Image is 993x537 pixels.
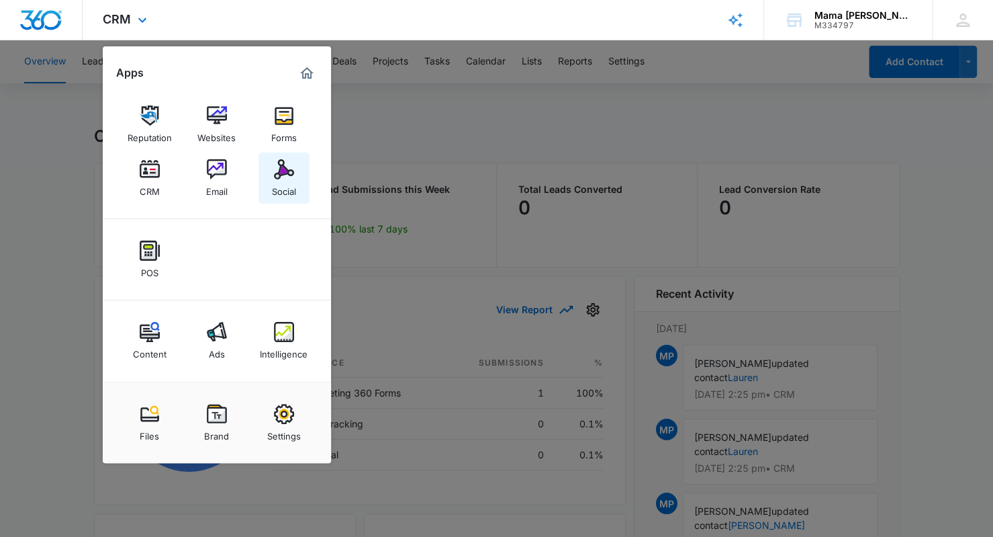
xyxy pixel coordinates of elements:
[124,397,175,448] a: Files
[191,397,242,448] a: Brand
[103,12,131,26] span: CRM
[209,342,225,360] div: Ads
[272,179,296,197] div: Social
[191,315,242,366] a: Ads
[258,397,310,448] a: Settings
[814,21,912,30] div: account id
[141,261,158,278] div: POS
[140,179,160,197] div: CRM
[271,126,297,143] div: Forms
[124,315,175,366] a: Content
[258,99,310,150] a: Forms
[124,153,175,204] a: CRM
[128,126,172,143] div: Reputation
[124,99,175,150] a: Reputation
[258,315,310,366] a: Intelligence
[116,67,144,79] h2: Apps
[140,424,159,442] div: Files
[191,153,242,204] a: Email
[258,153,310,204] a: Social
[267,424,301,442] div: Settings
[197,126,236,143] div: Websites
[296,63,318,84] a: Marketing 360® Dashboard
[814,10,912,21] div: account name
[124,234,175,285] a: POS
[191,99,242,150] a: Websites
[260,342,308,360] div: Intelligence
[204,424,229,442] div: Brand
[206,179,228,197] div: Email
[133,342,167,360] div: Content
